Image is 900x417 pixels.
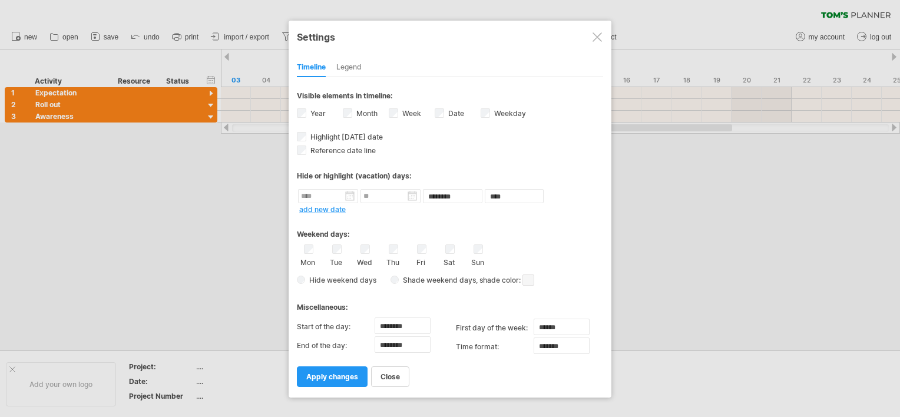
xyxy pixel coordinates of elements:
label: Mon [300,256,315,267]
span: Reference date line [308,146,376,155]
label: Sun [470,256,485,267]
div: Hide or highlight (vacation) days: [297,171,603,180]
div: Weekend days: [297,219,603,241]
span: Hide weekend days [305,276,376,284]
label: Year [308,109,326,118]
div: Timeline [297,58,326,77]
span: apply changes [306,372,358,381]
label: End of the day: [297,336,375,355]
span: close [380,372,400,381]
label: Date [446,109,464,118]
span: Highlight [DATE] date [308,133,383,141]
a: close [371,366,409,387]
span: , shade color: [476,273,534,287]
a: add new date [299,205,346,214]
label: Weekday [492,109,526,118]
div: Visible elements in timeline: [297,91,603,104]
span: click here to change the shade color [522,274,534,286]
label: Wed [357,256,372,267]
label: first day of the week: [456,319,534,337]
span: Shade weekend days [399,276,476,284]
label: Thu [385,256,400,267]
label: Tue [329,256,343,267]
label: Time format: [456,337,534,356]
div: Settings [297,26,603,47]
label: Month [354,109,378,118]
div: Legend [336,58,362,77]
label: Fri [413,256,428,267]
label: Start of the day: [297,317,375,336]
label: Week [400,109,421,118]
div: Miscellaneous: [297,292,603,315]
a: apply changes [297,366,368,387]
label: Sat [442,256,456,267]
